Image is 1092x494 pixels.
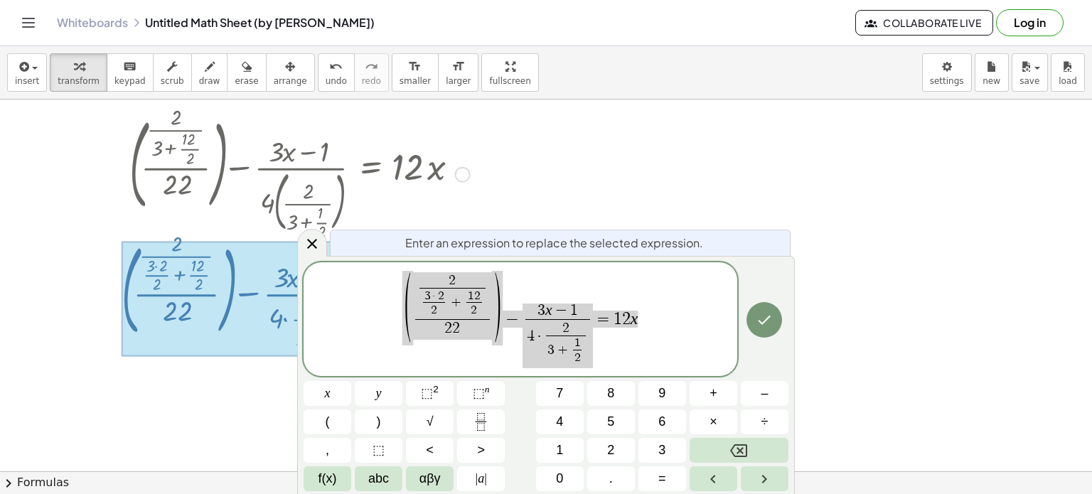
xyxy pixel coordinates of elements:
[57,16,128,30] a: Whiteboards
[457,409,505,434] button: Fraction
[362,76,381,86] span: redo
[408,58,422,75] i: format_size
[552,304,570,319] span: −
[607,384,614,403] span: 8
[536,466,584,491] button: 0
[761,412,769,431] span: ÷
[587,409,635,434] button: 5
[438,53,478,92] button: format_sizelarger
[473,386,485,400] span: ⬚
[400,76,431,86] span: smaller
[449,274,456,287] span: 2
[326,412,330,431] span: (
[556,384,563,403] span: 7
[975,53,1009,92] button: new
[446,76,471,86] span: larger
[527,328,535,344] span: 4
[474,289,481,302] span: 2
[607,441,614,460] span: 2
[326,76,347,86] span: undo
[355,409,402,434] button: )
[318,53,355,92] button: undoundo
[376,384,382,403] span: y
[593,311,614,328] span: =
[433,384,439,394] sup: 2
[326,441,329,460] span: ,
[354,53,389,92] button: redoredo
[107,53,154,92] button: keyboardkeypad
[609,469,613,488] span: .
[556,441,563,460] span: 1
[536,381,584,406] button: 7
[489,76,530,86] span: fullscreen
[304,381,351,406] button: x
[536,409,584,434] button: 4
[658,412,665,431] span: 6
[930,76,964,86] span: settings
[741,466,788,491] button: Right arrow
[355,438,402,463] button: Placeholder
[325,384,331,403] span: x
[468,289,474,302] span: 1
[631,309,638,328] var: x
[457,466,505,491] button: Absolute value
[431,290,438,303] span: ·
[638,466,686,491] button: Equals
[536,438,584,463] button: 1
[368,469,389,488] span: abc
[690,381,737,406] button: Plus
[421,386,433,400] span: ⬚
[471,304,477,316] span: 2
[444,321,452,336] span: 2
[266,53,315,92] button: arrange
[438,289,444,302] span: 2
[17,11,40,34] button: Toggle navigation
[690,438,788,463] button: Backspace
[123,58,136,75] i: keyboard
[556,469,563,488] span: 0
[710,412,717,431] span: ×
[304,466,351,491] button: Functions
[1059,76,1077,86] span: load
[191,53,228,92] button: draw
[658,384,665,403] span: 9
[638,381,686,406] button: 9
[377,412,381,431] span: )
[922,53,972,92] button: settings
[741,409,788,434] button: Divide
[457,438,505,463] button: Greater than
[406,466,454,491] button: Greek alphabet
[373,441,385,460] span: ⬚
[587,438,635,463] button: 2
[227,53,266,92] button: erase
[556,412,563,431] span: 4
[161,76,184,86] span: scrub
[114,76,146,86] span: keypad
[451,58,465,75] i: format_size
[983,76,1000,86] span: new
[502,311,523,328] span: −
[574,336,581,349] span: 1
[622,311,631,328] span: 2
[7,53,47,92] button: insert
[535,329,543,345] span: ·
[274,76,307,86] span: arrange
[867,16,981,29] span: Collaborate Live
[485,384,490,394] sup: n
[431,304,437,316] span: 2
[547,343,555,357] span: 3
[574,351,581,364] span: 2
[537,303,545,318] span: 3
[329,58,343,75] i: undo
[402,269,412,345] span: (
[638,409,686,434] button: 6
[741,381,788,406] button: Minus
[406,438,454,463] button: Less than
[406,409,454,434] button: Square root
[545,301,552,318] var: x
[746,302,782,338] button: Done
[1051,53,1085,92] button: load
[457,381,505,406] button: Superscript
[452,321,460,336] span: 2
[426,441,434,460] span: <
